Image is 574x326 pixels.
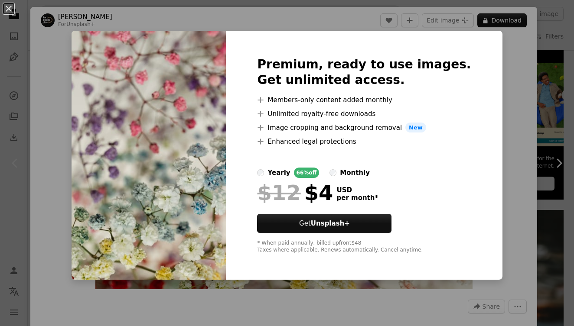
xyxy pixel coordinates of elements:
div: yearly [267,168,290,178]
li: Members-only content added monthly [257,95,471,105]
input: yearly66%off [257,169,264,176]
span: per month * [336,194,378,202]
li: Image cropping and background removal [257,123,471,133]
span: USD [336,186,378,194]
button: GetUnsplash+ [257,214,391,233]
div: monthly [340,168,370,178]
li: Enhanced legal protections [257,136,471,147]
h2: Premium, ready to use images. Get unlimited access. [257,57,471,88]
img: premium_photo-1676478746755-e4a3b46edfbf [72,31,226,280]
strong: Unsplash+ [311,219,350,227]
span: $12 [257,181,300,204]
div: $4 [257,181,333,204]
input: monthly [329,169,336,176]
li: Unlimited royalty-free downloads [257,109,471,119]
span: New [405,123,426,133]
div: 66% off [294,168,320,178]
div: * When paid annually, billed upfront $48 Taxes where applicable. Renews automatically. Cancel any... [257,240,471,254]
